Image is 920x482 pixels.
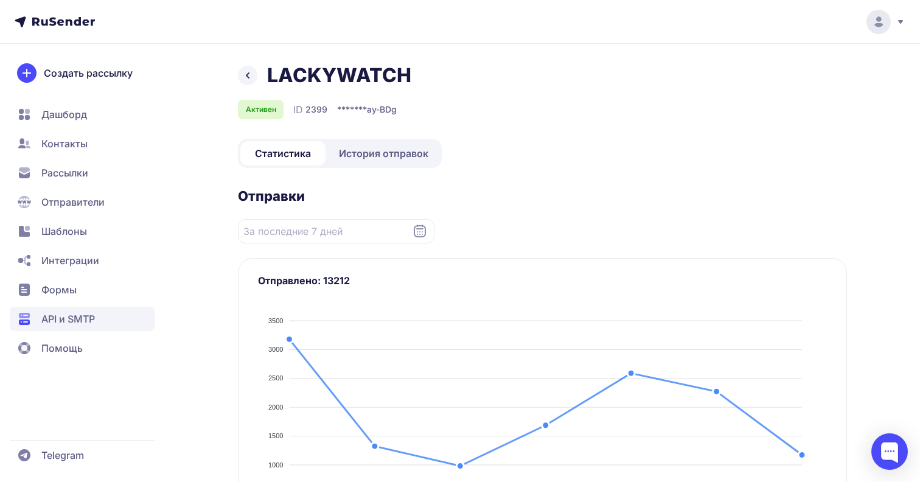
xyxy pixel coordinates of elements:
[41,282,77,297] span: Формы
[41,448,84,463] span: Telegram
[240,141,326,166] a: Статистика
[41,136,88,151] span: Контакты
[238,187,847,204] h2: Отправки
[246,105,276,114] span: Активен
[41,166,88,180] span: Рассылки
[41,107,87,122] span: Дашборд
[268,461,283,469] tspan: 1000
[238,219,434,243] input: Datepicker input
[41,253,99,268] span: Интеграции
[41,312,95,326] span: API и SMTP
[258,273,827,288] h3: Отправлено: 13212
[268,403,283,411] tspan: 2000
[339,146,428,161] span: История отправок
[268,432,283,439] tspan: 1500
[41,224,87,239] span: Шаблоны
[41,195,105,209] span: Отправители
[267,63,411,88] h1: LACKYWATCH
[268,317,283,324] tspan: 3500
[44,66,133,80] span: Создать рассылку
[293,102,327,117] div: ID
[305,103,327,116] span: 2399
[268,374,283,382] tspan: 2500
[255,146,311,161] span: Статистика
[328,141,439,166] a: История отправок
[41,341,83,355] span: Помощь
[367,103,397,116] span: ay-BDg
[10,443,155,467] a: Telegram
[268,346,283,353] tspan: 3000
